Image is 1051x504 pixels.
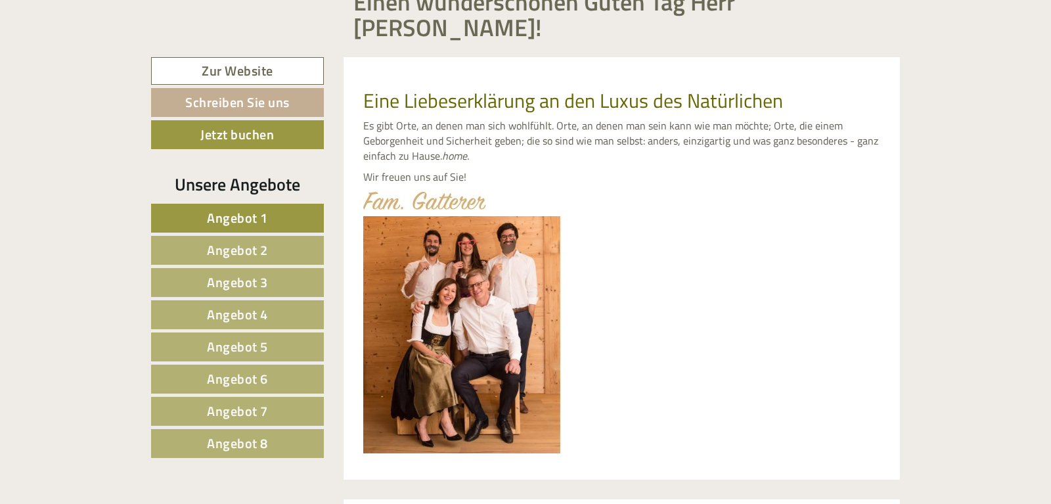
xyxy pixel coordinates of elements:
[207,401,268,421] span: Angebot 7
[442,148,469,164] em: home.
[363,85,783,116] span: Eine Liebeserklärung an den Luxus des Natürlichen
[151,120,324,149] a: Jetzt buchen
[363,191,486,210] img: image
[207,336,268,357] span: Angebot 5
[363,216,560,453] img: image
[207,240,268,260] span: Angebot 2
[207,208,268,228] span: Angebot 1
[207,304,268,325] span: Angebot 4
[207,433,268,453] span: Angebot 8
[151,88,324,117] a: Schreiben Sie uns
[151,57,324,85] a: Zur Website
[207,369,268,389] span: Angebot 6
[151,172,324,196] div: Unsere Angebote
[363,118,881,164] p: Es gibt Orte, an denen man sich wohlfühlt. Orte, an denen man sein kann wie man möchte; Orte, die...
[207,272,268,292] span: Angebot 3
[363,170,881,185] p: Wir freuen uns auf Sie!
